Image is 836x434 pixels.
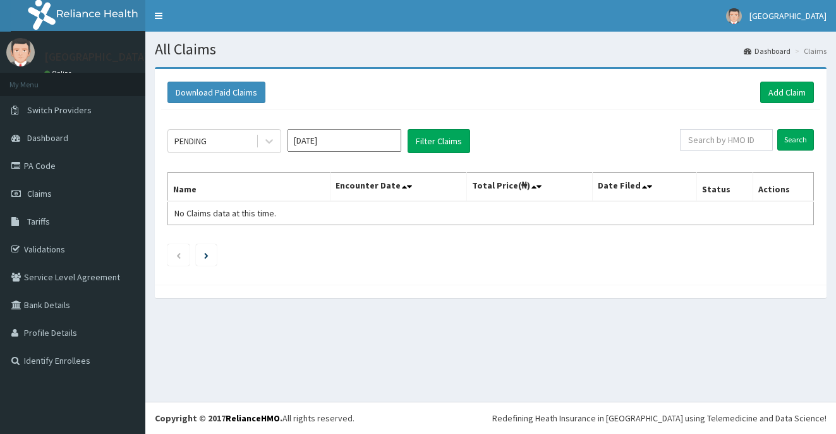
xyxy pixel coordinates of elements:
[27,216,50,227] span: Tariffs
[168,173,330,202] th: Name
[330,173,466,202] th: Encounter Date
[226,412,280,424] a: RelianceHMO
[749,10,827,22] span: [GEOGRAPHIC_DATA]
[27,132,68,144] span: Dashboard
[174,135,207,147] div: PENDING
[174,208,276,219] span: No Claims data at this time.
[680,129,773,151] input: Search by HMO ID
[27,104,92,116] span: Switch Providers
[155,412,282,424] strong: Copyright © 2017 .
[6,38,35,66] img: User Image
[726,8,742,24] img: User Image
[204,249,209,261] a: Next page
[696,173,753,202] th: Status
[744,46,791,56] a: Dashboard
[27,188,52,199] span: Claims
[760,82,814,103] a: Add Claim
[155,41,827,58] h1: All Claims
[176,249,181,261] a: Previous page
[44,51,148,63] p: [GEOGRAPHIC_DATA]
[593,173,697,202] th: Date Filed
[44,69,75,78] a: Online
[792,46,827,56] li: Claims
[288,129,401,152] input: Select Month and Year
[145,402,836,434] footer: All rights reserved.
[466,173,592,202] th: Total Price(₦)
[492,412,827,425] div: Redefining Heath Insurance in [GEOGRAPHIC_DATA] using Telemedicine and Data Science!
[777,129,814,151] input: Search
[408,129,470,153] button: Filter Claims
[753,173,813,202] th: Actions
[167,82,265,103] button: Download Paid Claims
